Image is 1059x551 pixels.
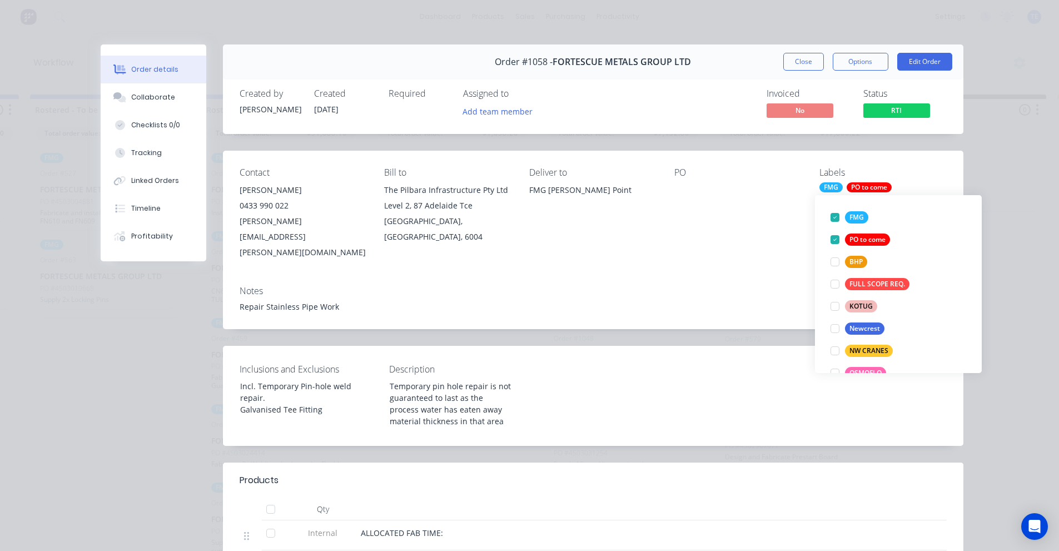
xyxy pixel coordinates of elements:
button: Add team member [463,103,539,118]
div: Profitability [131,231,173,241]
div: The Pilbara Infrastructure Pty Ltd Level 2, 87 Adelaide Tce [384,182,511,214]
div: Invoiced [767,88,850,99]
button: Close [783,53,824,71]
div: FMG [819,182,843,192]
div: Linked Orders [131,176,179,186]
div: Status [863,88,947,99]
span: FORTESCUE METALS GROUP LTD [553,57,691,67]
div: Contact [240,167,367,178]
div: The Pilbara Infrastructure Pty Ltd Level 2, 87 Adelaide Tce[GEOGRAPHIC_DATA], [GEOGRAPHIC_DATA], ... [384,182,511,245]
div: PO to come [847,182,892,192]
span: ALLOCATED FAB TIME: [361,528,443,538]
button: KOTUG [826,299,882,314]
span: RTI [863,103,930,117]
div: Assigned to [463,88,574,99]
div: Products [240,474,279,487]
div: BHP [845,256,867,268]
div: Notes [240,286,947,296]
div: Required [389,88,450,99]
div: KOTUG [845,300,877,312]
div: OSMOFLO [845,367,886,379]
div: Deliver to [529,167,657,178]
span: [DATE] [314,104,339,115]
div: Tracking [131,148,162,158]
button: Order details [101,56,206,83]
button: Checklists 0/0 [101,111,206,139]
div: Created [314,88,375,99]
div: NW CRANES [845,345,893,357]
div: Checklists 0/0 [131,120,180,130]
span: Order #1058 - [495,57,553,67]
div: [PERSON_NAME] [240,103,301,115]
div: FULL SCOPE REQ. [845,278,909,290]
div: 0433 990 022 [240,198,367,214]
div: FMG [PERSON_NAME] Point [529,182,657,218]
button: PO to come [826,232,894,247]
div: [PERSON_NAME] [240,182,367,198]
button: Newcrest [826,321,889,336]
button: Profitability [101,222,206,250]
button: NW CRANES [826,343,897,359]
span: No [767,103,833,117]
button: Tracking [101,139,206,167]
div: [GEOGRAPHIC_DATA], [GEOGRAPHIC_DATA], 6004 [384,214,511,245]
label: Inclusions and Exclusions [240,363,379,376]
div: Incl. Temporary Pin-hole weld repair. Galvanised Tee Fitting [231,378,370,418]
span: Internal [294,527,352,539]
div: Open Intercom Messenger [1021,513,1048,540]
button: Edit Order [897,53,952,71]
button: Options [833,53,888,71]
div: Labels [819,167,947,178]
div: PO [674,167,802,178]
div: [PERSON_NAME][EMAIL_ADDRESS][PERSON_NAME][DOMAIN_NAME] [240,214,367,260]
div: Repair Stainless Pipe Work [240,301,947,312]
button: FULL SCOPE REQ. [826,276,914,292]
button: OSMOFLO [826,365,891,381]
div: FMG [845,211,868,224]
div: FMG [PERSON_NAME] Point [529,182,657,198]
div: Collaborate [131,92,175,102]
button: Timeline [101,195,206,222]
div: Created by [240,88,301,99]
button: Collaborate [101,83,206,111]
div: PO to come [845,234,890,246]
div: Bill to [384,167,511,178]
div: Qty [290,498,356,520]
button: Add team member [456,103,538,118]
div: Order details [131,64,178,75]
button: BHP [826,254,872,270]
button: Linked Orders [101,167,206,195]
button: FMG [826,210,873,225]
label: Description [389,363,528,376]
button: RTI [863,103,930,120]
div: Temporary pin hole repair is not guaranteed to last as the process water has eaten away material ... [381,378,520,429]
div: [PERSON_NAME]0433 990 022[PERSON_NAME][EMAIL_ADDRESS][PERSON_NAME][DOMAIN_NAME] [240,182,367,260]
div: Timeline [131,203,161,214]
div: Newcrest [845,322,884,335]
